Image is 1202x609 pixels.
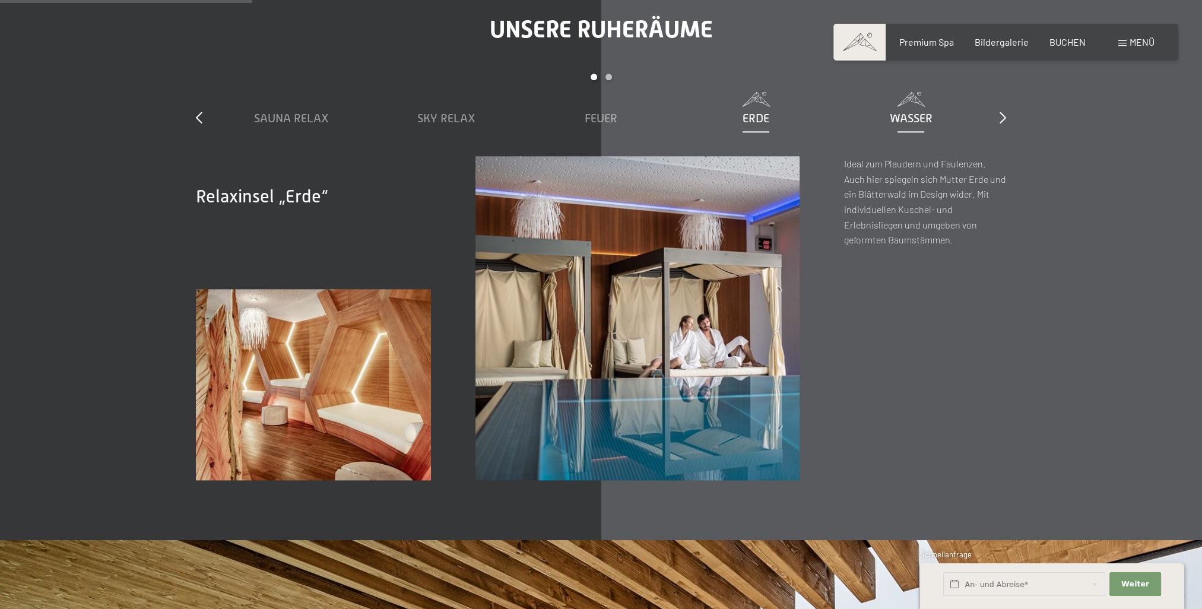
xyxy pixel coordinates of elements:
[1130,36,1155,47] span: Menü
[920,550,972,559] span: Schnellanfrage
[605,74,612,80] div: Carousel Page 2
[214,74,988,92] div: Carousel Pagination
[1109,572,1160,597] button: Weiter
[743,112,769,125] span: Erde
[585,112,617,125] span: Feuer
[475,156,800,480] img: Ein Wellness-Urlaub in Südtirol – 7.700 m² Spa, 10 Saunen
[1049,36,1086,47] a: BUCHEN
[890,112,933,125] span: Wasser
[899,36,953,47] a: Premium Spa
[591,74,597,80] div: Carousel Page 1 (Current Slide)
[975,36,1029,47] a: Bildergalerie
[490,15,713,43] span: Unsere Ruheräume
[1121,579,1149,589] span: Weiter
[417,112,475,125] span: Sky Relax
[844,156,1006,248] p: Ideal zum Plaudern und Faulenzen. Auch hier spiegeln sich Mutter Erde und ein Blätterwald im Desi...
[254,112,329,125] span: Sauna Relax
[196,186,328,207] span: Relaxinsel „Erde“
